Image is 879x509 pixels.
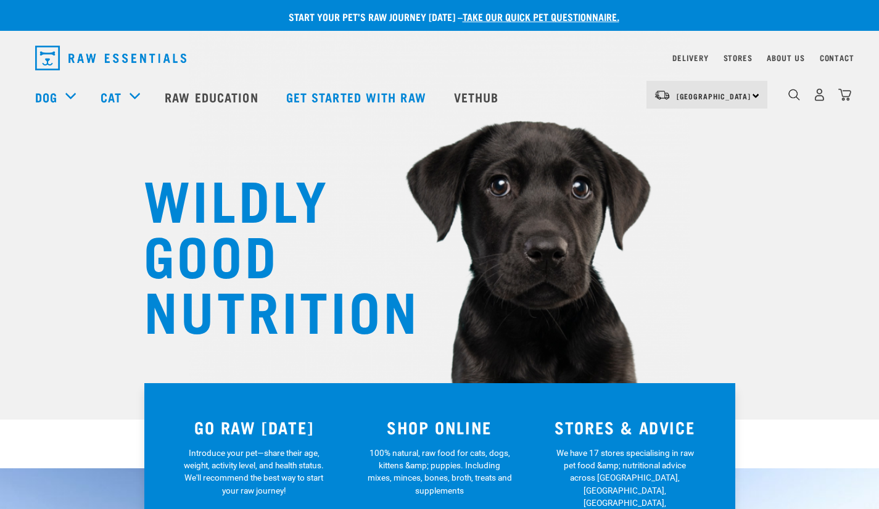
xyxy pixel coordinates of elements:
[540,418,711,437] h3: STORES & ADVICE
[181,447,326,497] p: Introduce your pet—share their age, weight, activity level, and health status. We'll recommend th...
[677,94,751,98] span: [GEOGRAPHIC_DATA]
[35,46,186,70] img: Raw Essentials Logo
[25,41,854,75] nav: dropdown navigation
[354,418,525,437] h3: SHOP ONLINE
[367,447,512,497] p: 100% natural, raw food for cats, dogs, kittens &amp; puppies. Including mixes, minces, bones, bro...
[820,56,854,60] a: Contact
[144,170,390,336] h1: WILDLY GOOD NUTRITION
[672,56,708,60] a: Delivery
[654,89,671,101] img: van-moving.png
[442,72,514,122] a: Vethub
[813,88,826,101] img: user.png
[152,72,273,122] a: Raw Education
[101,88,122,106] a: Cat
[35,88,57,106] a: Dog
[838,88,851,101] img: home-icon@2x.png
[788,89,800,101] img: home-icon-1@2x.png
[724,56,753,60] a: Stores
[274,72,442,122] a: Get started with Raw
[169,418,340,437] h3: GO RAW [DATE]
[463,14,619,19] a: take our quick pet questionnaire.
[767,56,804,60] a: About Us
